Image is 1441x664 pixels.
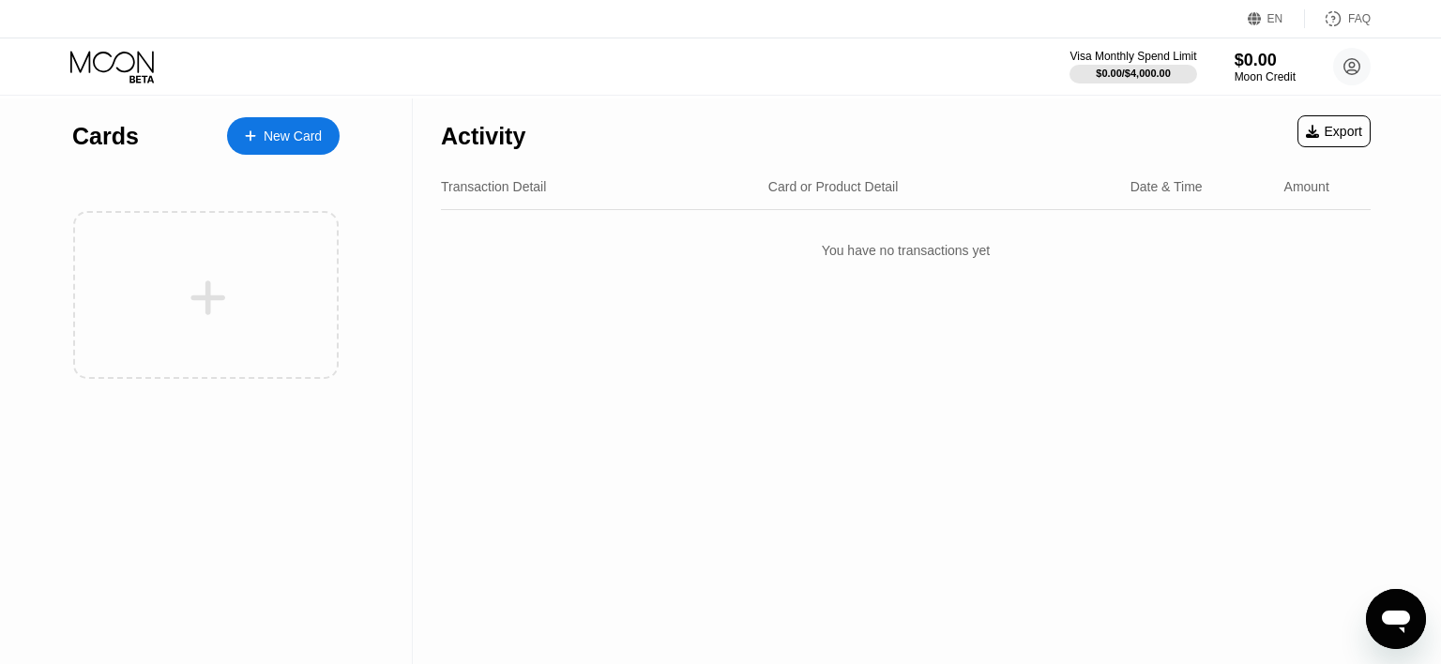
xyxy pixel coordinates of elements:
div: $0.00Moon Credit [1235,51,1296,83]
div: New Card [227,117,340,155]
div: Moon Credit [1235,70,1296,83]
div: Activity [441,123,525,150]
div: Card or Product Detail [768,179,899,194]
div: Export [1297,115,1371,147]
div: $0.00 / $4,000.00 [1096,68,1171,79]
div: Amount [1284,179,1329,194]
div: New Card [264,128,322,144]
div: Cards [72,123,139,150]
iframe: Button to launch messaging window [1366,589,1426,649]
div: FAQ [1348,12,1371,25]
div: FAQ [1305,9,1371,28]
div: You have no transactions yet [441,224,1371,277]
div: Visa Monthly Spend Limit$0.00/$4,000.00 [1069,50,1196,83]
div: EN [1267,12,1283,25]
div: Date & Time [1130,179,1203,194]
div: Transaction Detail [441,179,546,194]
div: Export [1306,124,1362,139]
div: EN [1248,9,1305,28]
div: $0.00 [1235,51,1296,70]
div: Visa Monthly Spend Limit [1069,50,1196,63]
